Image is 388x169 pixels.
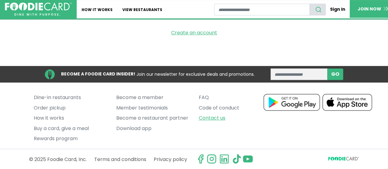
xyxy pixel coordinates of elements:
a: Member testimonials [116,103,190,113]
a: Download app [116,123,190,134]
input: restaurant search [214,4,309,15]
span: Join our newsletter for exclusive deals and promotions. [136,71,255,77]
a: Contact us [199,113,272,123]
a: Code of conduct [199,103,272,113]
img: tiktok.svg [232,154,242,164]
a: Buy a card, give a meal [34,123,107,134]
a: Become a restaurant partner [116,113,190,123]
img: linkedin.svg [219,154,229,164]
input: enter email address [271,68,328,80]
strong: BECOME A FOODIE CARD INSIDER! [61,71,135,77]
a: How it works [34,113,107,123]
button: subscribe [327,68,343,80]
h2: New customer? [113,12,275,22]
a: Sign In [326,4,350,15]
a: FAQ [199,92,272,103]
svg: FoodieCard [328,157,359,163]
button: search [309,4,326,15]
a: Order pickup [34,103,107,113]
img: FoodieCard; Eat, Drink, Save, Donate [5,2,72,16]
a: Become a member [116,92,190,103]
a: Rewards program [34,134,107,144]
p: © 2025 Foodie Card, Inc. [29,154,87,165]
a: Terms and conditions [94,154,146,165]
a: Privacy policy [154,154,187,165]
svg: check us out on facebook [196,154,206,164]
a: Dine-in restaurants [34,92,107,103]
img: youtube.svg [243,154,253,164]
a: Create an account [171,29,217,36]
